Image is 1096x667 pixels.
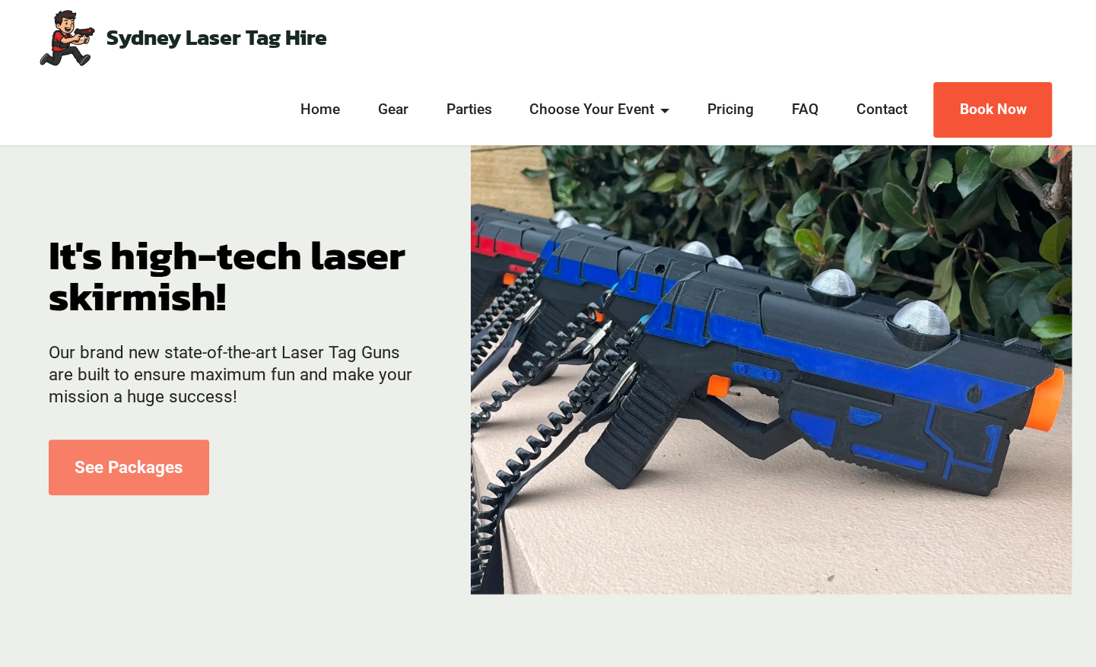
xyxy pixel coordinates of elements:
[703,99,758,121] a: Pricing
[852,99,912,121] a: Contact
[37,8,97,67] img: Mobile Laser Tag Parties Sydney
[526,99,675,121] a: Choose Your Event
[933,82,1052,138] a: Book Now
[373,99,413,121] a: Gear
[442,99,497,121] a: Parties
[787,99,823,121] a: FAQ
[49,341,422,408] p: Our brand new state-of-the-art Laser Tag Guns are built to ensure maximum fun and make your missi...
[471,143,1072,594] img: Laser Tag Gear for Hire
[49,224,405,326] strong: It's high-tech laser skirmish!
[49,440,209,495] a: See Packages
[106,27,327,49] a: Sydney Laser Tag Hire
[296,99,345,121] a: Home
